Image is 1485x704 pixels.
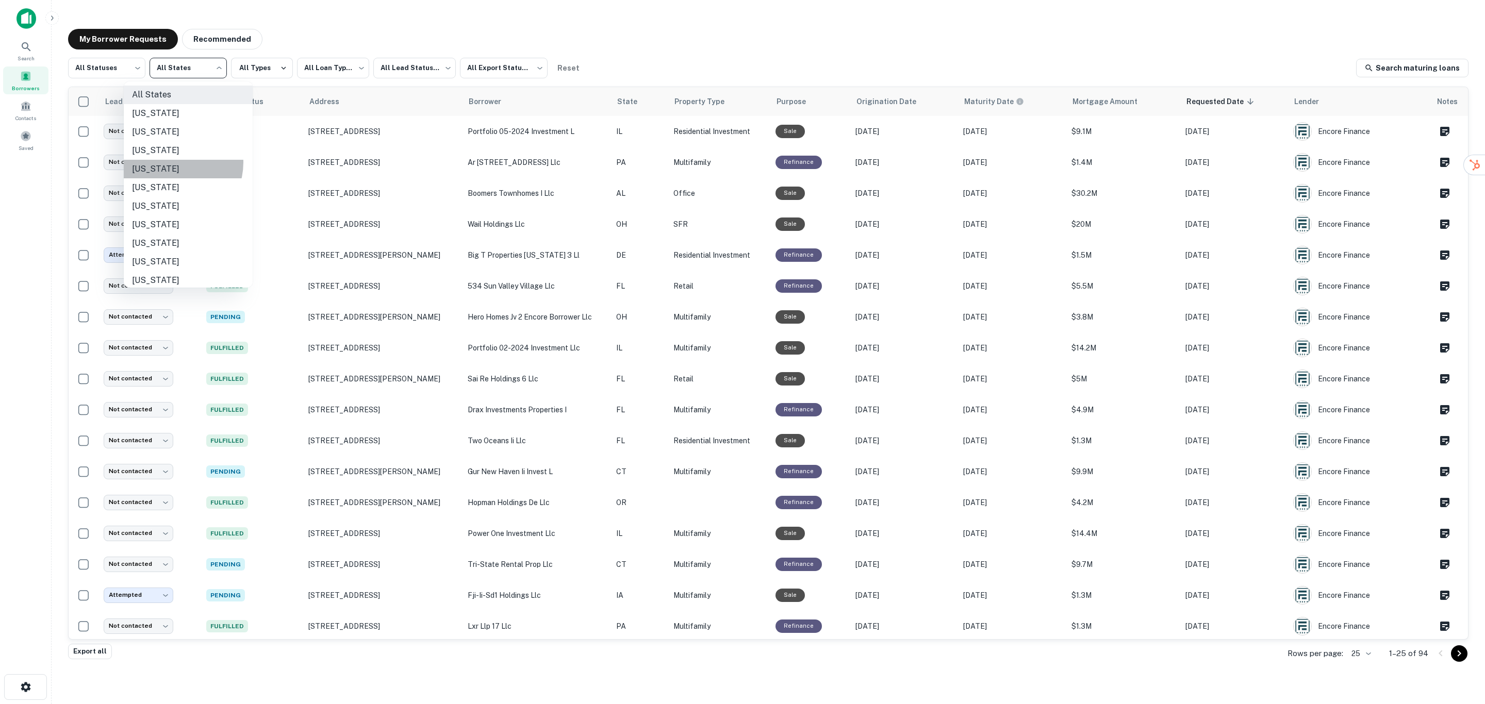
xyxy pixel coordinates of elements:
[124,141,253,160] li: [US_STATE]
[124,178,253,197] li: [US_STATE]
[124,160,253,178] li: [US_STATE]
[124,271,253,290] li: [US_STATE]
[124,215,253,234] li: [US_STATE]
[124,253,253,271] li: [US_STATE]
[124,104,253,123] li: [US_STATE]
[124,234,253,253] li: [US_STATE]
[124,197,253,215] li: [US_STATE]
[124,123,253,141] li: [US_STATE]
[124,86,253,104] li: All States
[1433,622,1485,671] iframe: Chat Widget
